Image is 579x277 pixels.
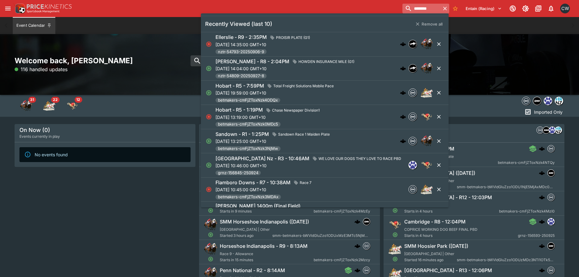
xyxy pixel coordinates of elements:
[421,38,433,50] img: horse_racing.png
[19,126,50,133] h5: On Now (0)
[408,161,417,169] div: grnz
[548,194,554,201] img: betmakers.png
[206,162,212,168] svg: Open
[421,159,433,171] img: greyhound_racing.png
[270,107,322,113] span: Chase Newspaper Division1
[51,97,60,103] span: 22
[533,3,544,14] button: Documentation
[220,257,314,263] span: Starts in 15 minutes
[272,233,370,239] span: smm-betmakers-bWVldGluZzo1ODUxMzE3MTc5NjMwMjM3NzU
[15,56,195,65] h2: Welcome back, [PERSON_NAME]
[27,10,60,13] img: Sportsbook Management
[400,114,406,120] img: logo-cerberus.svg
[215,194,281,200] span: betmakers-cmFjZToxNzk3MDAx
[404,243,468,249] h6: SMM Hoosier Park ([DATE])
[404,170,475,176] h6: [GEOGRAPHIC_DATA] ([DATE])
[404,203,433,207] span: Race 12 - 1609M
[404,194,492,201] h6: [GEOGRAPHIC_DATA] - R12 - 12:03PM
[457,257,555,263] span: smm-betmakers-bWVldGluZzo1ODUzMDc3NTI1OTk5MTQyODI
[548,170,554,176] img: samemeetingmulti.png
[392,208,398,213] svg: Open
[208,208,213,213] svg: Open
[276,131,332,137] span: Sandown Race 1 Maiden Plate
[27,4,72,9] img: PriceKinetics
[499,208,555,214] span: betmakers-cmFjZToxNzk4MzI0
[498,160,555,166] span: betmakers-cmFjZToxNzk4NTQy
[215,203,301,209] h6: [PERSON_NAME] 1400m (Final Field)
[408,88,417,97] div: betmakers
[533,97,541,105] img: samemeetingmulti.png
[2,3,13,14] button: open drawer
[543,127,550,133] img: samemeetingmulti.png
[421,62,433,74] img: horse_racing.png
[20,100,32,112] div: Horse Racing
[392,232,398,237] svg: Open
[363,218,370,225] div: samemeetingmulti
[363,218,370,225] img: samemeetingmulti.png
[421,183,433,196] img: harness_racing.png
[402,4,441,13] input: search
[539,243,545,249] div: cerberus
[220,233,272,239] span: Started 3 hours ago
[409,185,417,193] img: betmakers.png
[215,114,322,120] p: [DATE] 13:19:00 GMT+10
[548,218,554,225] img: grnz.png
[548,267,554,274] img: betmakers.png
[215,179,291,186] h6: Flamboro Downs - R7 - 10:38AM
[314,208,370,214] span: betmakers-cmFjZToxNzk4MzEy
[204,218,217,231] img: horse_racing.png
[549,126,556,134] div: grnz
[206,90,212,96] svg: Open
[215,162,404,169] p: [DATE] 10:46:00 GMT+10
[539,219,545,225] img: logo-cerberus.svg
[404,219,466,225] h6: Cambridge - R8 - 12:04PM
[314,257,370,263] span: betmakers-cmFjZToxNzk2Mzcy
[208,256,213,262] svg: Open
[220,208,314,214] span: Starts in 9 minutes
[548,243,554,249] img: samemeetingmulti.png
[534,109,563,115] p: Imported Only
[404,257,457,263] span: Started 16 minutes ago
[409,40,417,48] img: nztr.png
[13,2,26,15] img: PriceKinetics Logo
[547,169,555,177] div: samemeetingmulti
[533,97,541,105] div: samemeetingmulti
[421,111,433,123] img: greyhound_racing.png
[215,83,264,89] h6: Hobart - R5 - 7:59PM
[215,138,332,144] p: [DATE] 13:25:00 GMT+10
[537,127,543,133] img: betmakers.png
[215,73,267,79] span: nztr-54809-20250927-8
[457,184,555,190] span: smm-betmakers-bWVldGluZzo1ODU1NjE5MjAxMDc0NDk5ODk
[555,97,563,105] div: hrnz
[404,251,454,256] span: [GEOGRAPHIC_DATA] | Other
[220,203,246,207] span: Race 1 - 1609M
[215,90,336,96] p: [DATE] 19:59:00 GMT+10
[206,138,212,144] svg: Open
[66,100,78,112] img: greyhound_racing
[208,232,213,237] svg: Open
[518,233,555,239] span: grnz-156593-250925
[206,41,212,47] svg: Closed
[539,170,545,176] img: logo-cerberus.svg
[400,41,406,47] div: cerberus
[215,146,281,152] span: betmakers-cmFjZToxNzk3NjMw
[412,19,446,29] button: Remove all
[220,251,253,256] span: Race 9 - Allowance
[354,219,360,225] img: logo-cerberus.svg
[400,41,406,47] img: logo-cerberus.svg
[191,55,379,66] input: search
[421,135,433,147] img: horse_racing.png
[215,49,267,55] span: nztr-54793-20250906-9
[400,138,406,144] img: logo-cerberus.svg
[215,41,312,48] p: [DATE] 14:35:00 GMT+10
[404,154,454,159] span: Barrier Reef Pools Mdn Plate
[408,40,417,48] div: nztr
[392,256,398,262] svg: Open
[547,242,555,250] div: samemeetingmulti
[363,267,370,274] img: betmakers.png
[215,65,357,72] p: [DATE] 14:04:00 GMT+10
[354,219,360,225] div: cerberus
[547,194,555,201] div: betmakers
[555,127,562,133] img: hrnz.png
[507,3,518,14] button: Connected to PK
